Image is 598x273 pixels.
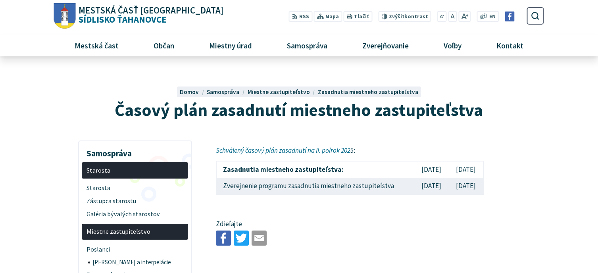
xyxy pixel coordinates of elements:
[378,11,431,22] button: Zvýšiťkontrast
[437,11,447,22] button: Zmenšiť veľkosť písma
[482,35,538,56] a: Kontakt
[207,88,247,96] a: Samospráva
[248,88,310,96] span: Miestne zastupiteľstvo
[139,35,188,56] a: Občan
[414,178,449,194] td: [DATE]
[87,181,184,194] span: Starosta
[115,99,483,121] span: Časový plán zasadnutí miestneho zastupiteľstva
[180,88,199,96] span: Domov
[216,178,414,194] td: Zverejnenie programu zasadnutia miestneho zastupiteľstva
[344,11,372,22] button: Tlačiť
[252,231,267,246] img: Zdieľať e-mailom
[216,231,231,246] img: Zdieľať na Facebooku
[354,13,369,20] span: Tlačiť
[448,11,457,22] button: Nastaviť pôvodnú veľkosť písma
[82,243,188,256] a: Poslanci
[234,231,249,246] img: Zdieľať na Twitteri
[87,208,184,221] span: Galéria bývalých starostov
[359,35,411,56] span: Zverejňovanie
[505,12,515,21] img: Prejsť na Facebook stránku
[299,13,309,21] span: RSS
[487,13,498,21] a: EN
[414,161,449,178] td: [DATE]
[82,181,188,194] a: Starosta
[60,35,133,56] a: Mestská časť
[248,88,318,96] a: Miestne zastupiteľstvo
[71,35,121,56] span: Mestská časť
[87,243,184,256] span: Poslanci
[216,146,484,156] p: 5:
[92,256,184,269] span: [PERSON_NAME] a interpelácie
[206,35,255,56] span: Miestny úrad
[54,3,76,29] img: Prejsť na domovskú stránku
[389,13,404,20] span: Zvýšiť
[216,146,350,155] em: Schválený časový plán zasadnutí na II. polrok 202
[207,88,239,96] span: Samospráva
[494,35,527,56] span: Kontakt
[289,11,312,22] a: RSS
[150,35,177,56] span: Občan
[216,219,484,229] p: Zdieľajte
[448,161,483,178] td: [DATE]
[194,35,266,56] a: Miestny úrad
[180,88,207,96] a: Domov
[448,178,483,194] td: [DATE]
[325,13,339,21] span: Mapa
[82,208,188,221] a: Galéria bývalých starostov
[82,224,188,240] a: Miestne zastupiteľstvo
[87,225,184,238] span: Miestne zastupiteľstvo
[88,256,188,269] a: [PERSON_NAME] a interpelácie
[318,88,418,96] a: Zasadnutia miestneho zastupiteľstva
[82,194,188,208] a: Zástupca starostu
[79,6,223,15] span: Mestská časť [GEOGRAPHIC_DATA]
[389,13,428,20] span: kontrast
[76,6,224,24] span: Sídlisko Ťahanovce
[82,143,188,160] h3: Samospráva
[441,35,465,56] span: Voľby
[458,11,471,22] button: Zväčšiť veľkosť písma
[314,11,342,22] a: Mapa
[489,13,496,21] span: EN
[87,164,184,177] span: Starosta
[284,35,330,56] span: Samospráva
[82,162,188,179] a: Starosta
[348,35,423,56] a: Zverejňovanie
[54,3,223,29] a: Logo Sídlisko Ťahanovce, prejsť na domovskú stránku.
[87,194,184,208] span: Zástupca starostu
[223,165,344,174] strong: Zasadnutia miestneho zastupiteľstva:
[429,35,476,56] a: Voľby
[273,35,342,56] a: Samospráva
